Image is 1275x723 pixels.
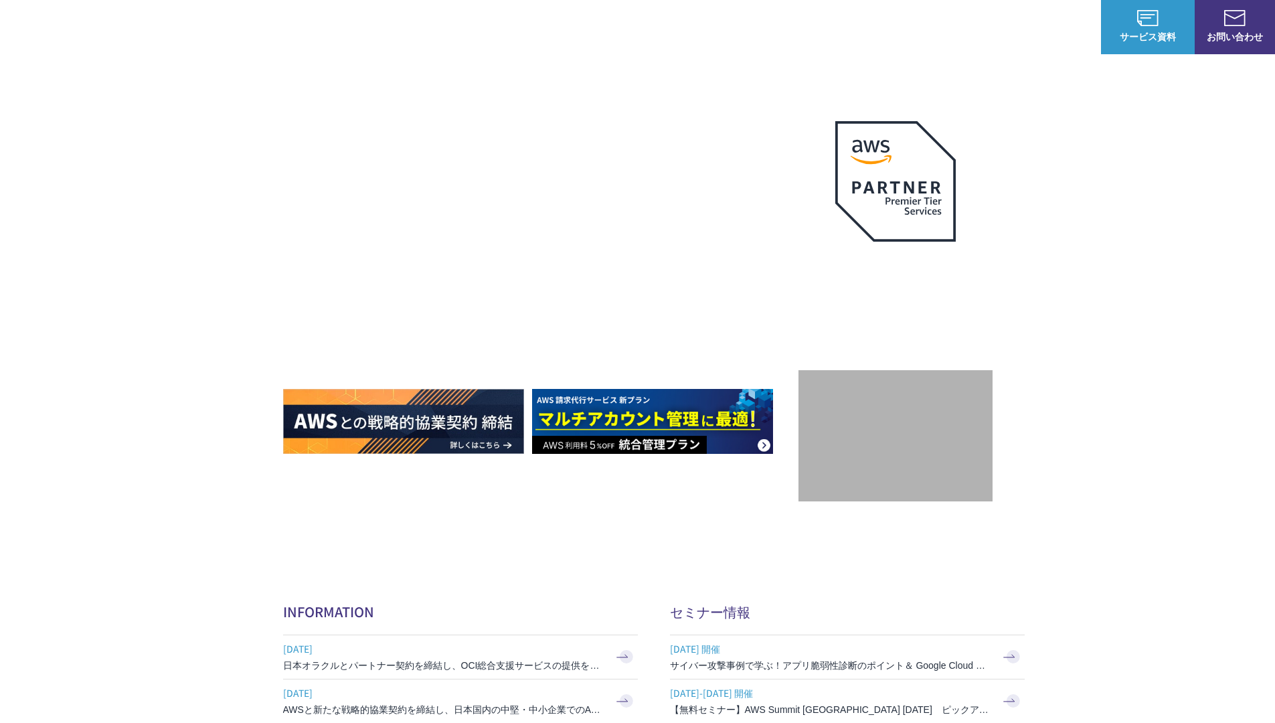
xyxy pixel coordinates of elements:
[972,20,1023,34] p: ナレッジ
[697,20,748,34] p: サービス
[20,11,251,43] a: AWS総合支援サービス C-Chorus NHN テコラスAWS総合支援サービス
[880,258,910,277] em: AWS
[1137,10,1159,26] img: AWS総合支援サービス C-Chorus サービス資料
[670,683,991,703] span: [DATE]-[DATE] 開催
[670,602,1025,621] h2: セミナー情報
[908,20,946,34] a: 導入事例
[819,258,972,309] p: 最上位プレミアティア サービスパートナー
[283,148,798,207] p: AWSの導入からコスト削減、 構成・運用の最適化からデータ活用まで 規模や業種業態を問わない マネージドサービスで
[670,703,991,716] h3: 【無料セミナー】AWS Summit [GEOGRAPHIC_DATA] [DATE] ピックアップセッション
[835,121,956,242] img: AWSプレミアティアサービスパートナー
[670,635,1025,679] a: [DATE] 開催 サイバー攻撃事例で学ぶ！アプリ脆弱性診断のポイント＆ Google Cloud セキュリティ対策
[283,679,638,723] a: [DATE] AWSと新たな戦略的協業契約を締結し、日本国内の中堅・中小企業でのAWS活用を加速
[1224,10,1246,26] img: お問い合わせ
[283,602,638,621] h2: INFORMATION
[774,20,881,34] p: 業種別ソリューション
[638,20,670,34] p: 強み
[1195,29,1275,44] span: お問い合わせ
[1050,20,1088,34] a: ログイン
[283,639,604,659] span: [DATE]
[670,679,1025,723] a: [DATE]-[DATE] 開催 【無料セミナー】AWS Summit [GEOGRAPHIC_DATA] [DATE] ピックアップセッション
[283,703,604,716] h3: AWSと新たな戦略的協業契約を締結し、日本国内の中堅・中小企業でのAWS活用を加速
[1101,29,1195,44] span: サービス資料
[283,389,524,454] img: AWSとの戦略的協業契約 締結
[283,635,638,679] a: [DATE] 日本オラクルとパートナー契約を締結し、OCI総合支援サービスの提供を開始
[670,659,991,672] h3: サイバー攻撃事例で学ぶ！アプリ脆弱性診断のポイント＆ Google Cloud セキュリティ対策
[825,390,966,488] img: 契約件数
[532,389,773,454] img: AWS請求代行サービス 統合管理プラン
[154,13,251,41] span: NHN テコラス AWS総合支援サービス
[670,639,991,659] span: [DATE] 開催
[283,683,604,703] span: [DATE]
[283,220,798,349] h1: AWS ジャーニーの 成功を実現
[283,659,604,672] h3: 日本オラクルとパートナー契約を締結し、OCI総合支援サービスの提供を開始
